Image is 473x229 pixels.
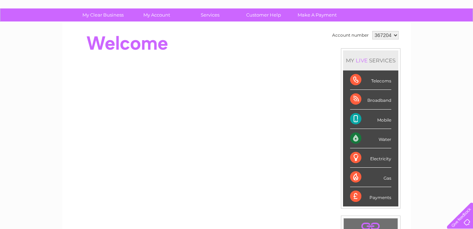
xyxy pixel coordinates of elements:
[354,57,369,64] div: LIVE
[235,8,293,21] a: Customer Help
[70,4,403,34] div: Clear Business is a trading name of Verastar Limited (registered in [GEOGRAPHIC_DATA] No. 3667643...
[350,110,391,129] div: Mobile
[350,129,391,148] div: Water
[127,8,186,21] a: My Account
[288,8,346,21] a: Make A Payment
[426,30,443,35] a: Contact
[350,187,391,206] div: Payments
[17,18,52,40] img: logo.png
[340,4,389,12] a: 0333 014 3131
[350,168,391,187] div: Gas
[450,30,466,35] a: Log out
[412,30,422,35] a: Blog
[330,29,371,41] td: Account number
[350,90,391,109] div: Broadband
[350,148,391,168] div: Electricity
[367,30,382,35] a: Energy
[386,30,407,35] a: Telecoms
[349,30,362,35] a: Water
[350,70,391,90] div: Telecoms
[181,8,239,21] a: Services
[74,8,132,21] a: My Clear Business
[343,50,398,70] div: MY SERVICES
